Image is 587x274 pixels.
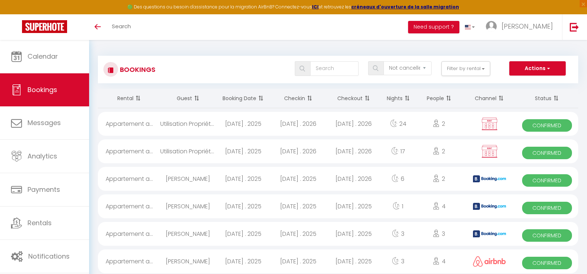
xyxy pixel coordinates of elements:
[326,89,381,108] th: Sort by checkout
[415,89,463,108] th: Sort by people
[27,218,52,227] span: Rentals
[351,4,459,10] a: créneaux d'ouverture de la salle migration
[486,21,497,32] img: ...
[310,61,358,76] input: Search
[27,85,57,94] span: Bookings
[216,89,271,108] th: Sort by booking date
[160,89,216,108] th: Sort by guest
[502,22,553,31] span: [PERSON_NAME]
[106,14,136,40] a: Search
[98,89,160,108] th: Sort by rentals
[408,21,459,33] button: Need support ?
[112,22,131,30] span: Search
[27,151,57,161] span: Analytics
[570,22,579,32] img: logout
[509,61,566,76] button: Actions
[27,52,58,61] span: Calendar
[516,89,578,108] th: Sort by status
[312,4,319,10] a: ICI
[381,89,415,108] th: Sort by nights
[441,61,491,76] button: Filter by rental
[28,252,70,261] span: Notifications
[27,118,61,127] span: Messages
[27,185,60,194] span: Payments
[22,20,67,33] img: Super Booking
[480,14,562,40] a: ... [PERSON_NAME]
[271,89,326,108] th: Sort by checkin
[463,89,516,108] th: Sort by channel
[118,61,155,78] h3: Bookings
